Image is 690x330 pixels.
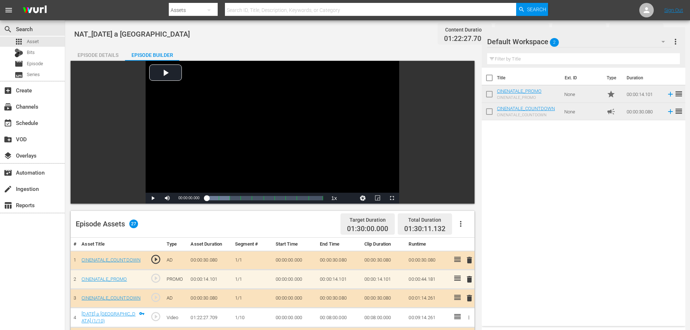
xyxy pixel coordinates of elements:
td: Video [164,308,188,327]
td: 00:00:30.080 [406,251,450,270]
td: 00:00:00.000 [273,270,317,289]
div: CINENATALE_COUNTDOWN [497,113,555,117]
span: 01:30:00.000 [347,225,388,233]
span: more_vert [671,37,680,46]
a: [DATE] a [GEOGRAPHIC_DATA] (1/10) [81,311,135,323]
span: 01:22:27.709 [444,35,485,43]
td: None [561,85,604,103]
span: Reports [4,201,12,210]
div: Promo Duration [559,25,600,35]
td: 00:00:30.080 [361,289,406,308]
td: 00:08:00.000 [317,308,361,327]
td: PROMO [164,270,188,289]
div: Default Workspace [487,32,672,52]
td: 00:00:14.101 [361,270,406,289]
span: 00:00:00.000 [178,196,199,200]
span: Episode [27,60,43,67]
td: 3 [71,289,79,308]
svg: Add to Episode [666,108,674,116]
span: delete [465,256,474,264]
span: reorder [674,107,683,116]
td: 00:08:00.000 [361,308,406,327]
th: Asset Title [79,238,147,251]
div: Target Duration [347,215,388,225]
div: Ad Duration [501,25,543,35]
button: Fullscreen [385,193,399,204]
button: Episode Details [71,46,125,61]
img: ans4CAIJ8jUAAAAAAAAAAAAAAAAAAAAAAAAgQb4GAAAAAAAAAAAAAAAAAAAAAAAAJMjXAAAAAAAAAAAAAAAAAAAAAAAAgAT5G... [17,2,52,19]
a: CINENATALE_COUNTDOWN [497,106,555,111]
span: Ingestion [4,185,12,193]
td: 1/1 [232,289,272,308]
button: Mute [160,193,175,204]
td: 00:00:14.101 [188,270,232,289]
td: 1/10 [232,308,272,327]
span: Search [527,3,546,16]
td: AD [164,289,188,308]
span: 01:30:11.132 [404,225,446,233]
div: Episode Builder [125,46,179,64]
td: 1 [71,251,79,270]
th: Runtime [406,238,450,251]
span: 27 [129,220,138,228]
th: Clip Duration [361,238,406,251]
a: CINENATALE_COUNTDOWN [81,257,141,263]
span: Promo [607,90,615,99]
span: play_circle_outline [150,254,161,265]
span: NAT_[DATE] a [GEOGRAPHIC_DATA] [74,30,190,38]
th: End Time [317,238,361,251]
td: 00:00:00.000 [273,289,317,308]
button: Search [516,3,548,16]
td: 00:00:14.101 [317,270,361,289]
td: 00:09:14.261 [406,308,450,327]
th: Segment # [232,238,272,251]
th: Type [164,238,188,251]
td: 00:01:14.261 [406,289,450,308]
span: Series [27,71,40,78]
a: CINENATALE_COUNTDOWN [81,295,141,301]
span: menu [4,6,13,14]
th: Ext. ID [560,68,602,88]
svg: Add to Episode [666,90,674,98]
span: Asset [14,37,23,46]
button: Picture-in-Picture [370,193,385,204]
button: more_vert [671,33,680,50]
button: Episode Builder [125,46,179,61]
span: Ad [607,107,615,116]
td: 4 [71,308,79,327]
th: Asset Duration [188,238,232,251]
td: 00:00:30.080 [188,251,232,270]
td: 00:00:00.000 [273,251,317,270]
td: 00:00:14.101 [624,85,664,103]
td: 00:00:30.080 [188,289,232,308]
td: 00:00:30.080 [317,289,361,308]
button: delete [465,274,474,284]
th: # [71,238,79,251]
a: CINENATALE_PROMO [497,88,541,94]
td: 01:22:27.709 [188,308,232,327]
a: Sign Out [664,7,683,13]
td: 1/1 [232,251,272,270]
th: Duration [622,68,666,88]
div: Episode Assets [76,220,138,228]
button: delete [465,255,474,266]
span: Series [14,71,23,79]
span: Asset [27,38,39,45]
div: Total Duration [616,25,657,35]
button: delete [465,293,474,304]
span: play_circle_outline [150,292,161,303]
span: Episode [14,59,23,68]
div: Progress Bar [207,196,323,200]
span: 2 [550,35,559,50]
td: 00:00:00.000 [273,308,317,327]
th: Start Time [273,238,317,251]
td: 00:00:30.080 [361,251,406,270]
a: CINENATALE_PROMO [81,276,127,282]
span: Create [4,86,12,95]
td: AD [164,251,188,270]
button: Play [146,193,160,204]
td: 00:00:30.080 [317,251,361,270]
span: Search [4,25,12,34]
span: Overlays [4,151,12,160]
span: delete [465,294,474,302]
